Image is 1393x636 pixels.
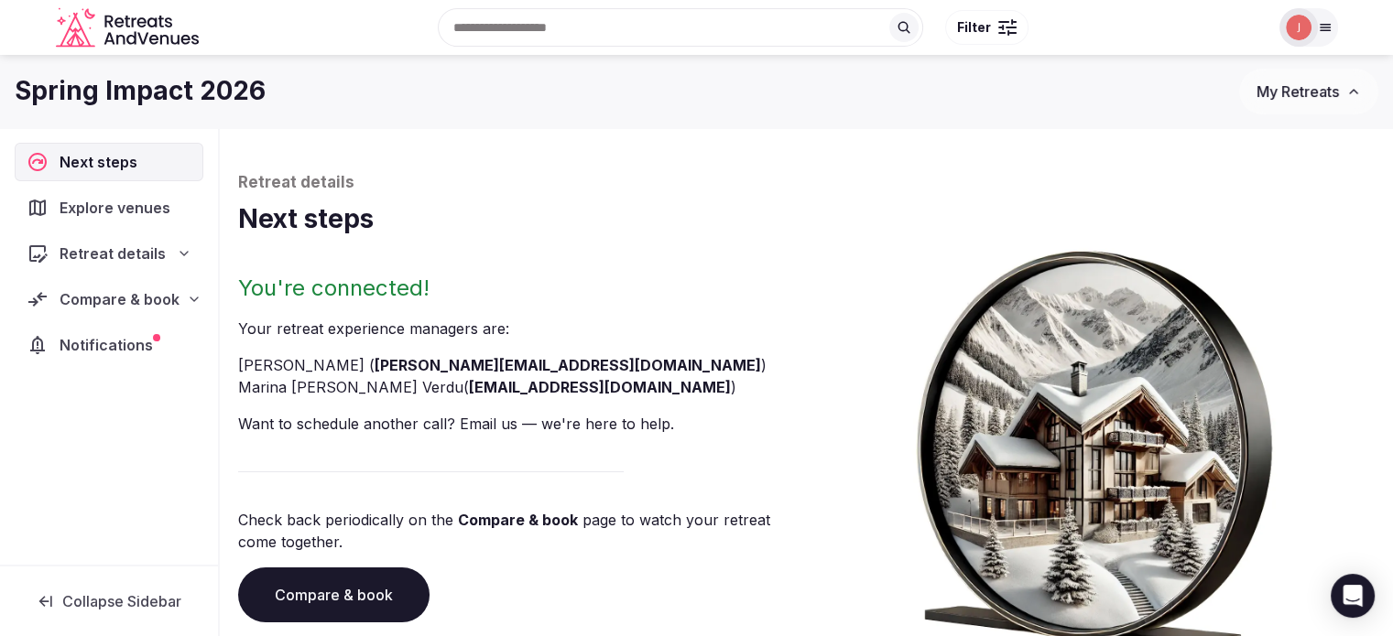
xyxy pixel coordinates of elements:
[238,318,800,340] p: Your retreat experience manager s are :
[238,172,1375,194] p: Retreat details
[60,151,145,173] span: Next steps
[238,201,1375,237] h1: Next steps
[15,73,266,109] h1: Spring Impact 2026
[1286,15,1311,40] img: Joanna Asiukiewicz
[945,10,1028,45] button: Filter
[957,18,991,37] span: Filter
[375,356,761,374] a: [PERSON_NAME][EMAIL_ADDRESS][DOMAIN_NAME]
[60,197,178,219] span: Explore venues
[238,413,800,435] p: Want to schedule another call? Email us — we're here to help.
[238,354,800,376] li: [PERSON_NAME] ( )
[15,189,203,227] a: Explore venues
[62,592,181,610] span: Collapse Sidebar
[238,567,430,622] a: Compare & book
[238,274,800,303] h2: You're connected!
[60,288,180,310] span: Compare & book
[469,378,731,396] a: [EMAIL_ADDRESS][DOMAIN_NAME]
[56,7,202,49] a: Visit the homepage
[60,243,166,264] span: Retreat details
[458,511,578,529] a: Compare & book
[1239,69,1378,114] button: My Retreats
[1331,574,1375,618] div: Open Intercom Messenger
[15,326,203,364] a: Notifications
[238,509,800,553] p: Check back periodically on the page to watch your retreat come together.
[56,7,202,49] svg: Retreats and Venues company logo
[1257,82,1339,101] span: My Retreats
[15,143,203,181] a: Next steps
[238,376,800,398] li: Marina [PERSON_NAME] Verdu ( )
[15,581,203,621] button: Collapse Sidebar
[60,334,160,356] span: Notifications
